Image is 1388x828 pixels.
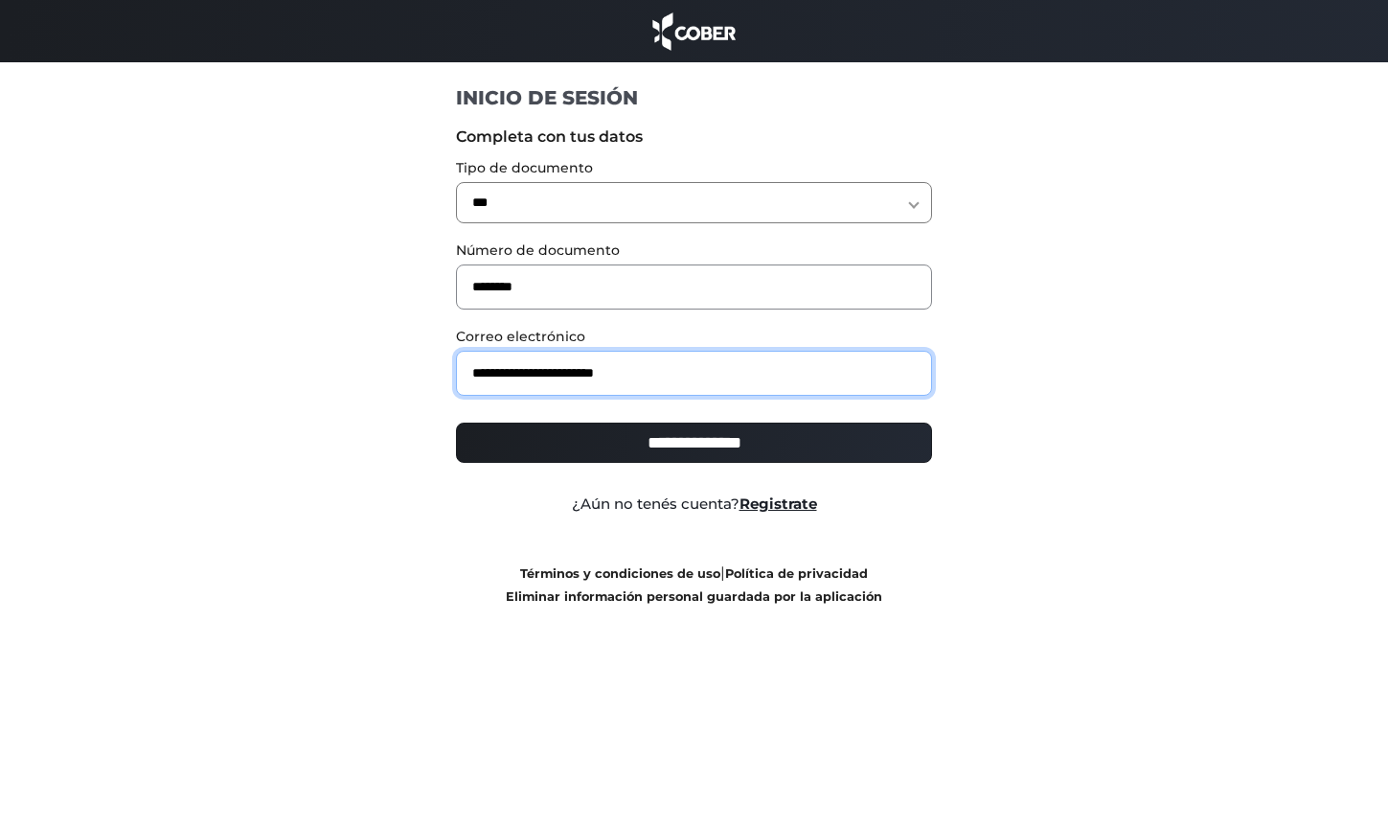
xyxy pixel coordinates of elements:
[520,566,720,581] a: Términos y condiciones de uso
[506,589,882,604] a: Eliminar información personal guardada por la aplicación
[456,126,932,149] label: Completa con tus datos
[442,562,946,608] div: |
[725,566,868,581] a: Política de privacidad
[648,10,741,53] img: cober_marca.png
[740,494,817,513] a: Registrate
[456,241,932,261] label: Número de documento
[456,158,932,178] label: Tipo de documento
[456,85,932,110] h1: INICIO DE SESIÓN
[442,494,946,516] div: ¿Aún no tenés cuenta?
[456,327,932,347] label: Correo electrónico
